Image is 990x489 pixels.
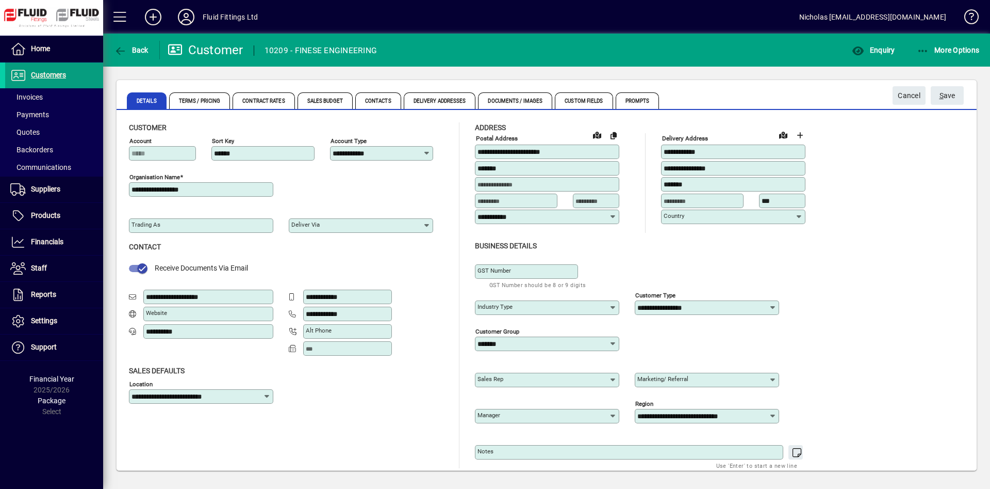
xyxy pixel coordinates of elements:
[129,243,161,251] span: Contact
[103,41,160,59] app-page-header-button: Back
[146,309,167,317] mat-label: Website
[5,123,103,141] a: Quotes
[10,146,53,154] span: Backorders
[799,9,946,25] div: Nicholas [EMAIL_ADDRESS][DOMAIN_NAME]
[31,290,56,298] span: Reports
[939,87,955,104] span: ave
[31,71,66,79] span: Customers
[129,380,153,387] mat-label: Location
[31,44,50,53] span: Home
[10,163,71,171] span: Communications
[637,375,688,383] mat-label: Marketing/ Referral
[5,159,103,176] a: Communications
[605,127,622,144] button: Copy to Delivery address
[478,92,552,109] span: Documents / Images
[898,87,920,104] span: Cancel
[31,264,47,272] span: Staff
[212,137,234,145] mat-label: Sort key
[475,327,519,335] mat-label: Customer group
[616,92,659,109] span: Prompts
[589,127,605,143] a: View on map
[5,308,103,334] a: Settings
[5,36,103,62] a: Home
[477,375,503,383] mat-label: Sales rep
[5,282,103,308] a: Reports
[5,203,103,229] a: Products
[155,264,248,272] span: Receive Documents Via Email
[852,46,895,54] span: Enquiry
[137,8,170,26] button: Add
[131,221,160,228] mat-label: Trading as
[5,106,103,123] a: Payments
[298,92,353,109] span: Sales Budget
[38,397,65,405] span: Package
[203,9,258,25] div: Fluid Fittings Ltd
[129,173,180,181] mat-label: Organisation name
[233,92,294,109] span: Contract Rates
[917,46,980,54] span: More Options
[775,127,791,143] a: View on map
[129,137,152,145] mat-label: Account
[111,41,151,59] button: Back
[331,137,367,145] mat-label: Account Type
[127,92,167,109] span: Details
[306,327,332,334] mat-label: Alt Phone
[716,460,797,471] mat-hint: Use 'Enter' to start a new line
[29,375,74,383] span: Financial Year
[355,92,401,109] span: Contacts
[489,279,586,291] mat-hint: GST Number should be 8 or 9 digits
[477,303,513,310] mat-label: Industry type
[169,92,230,109] span: Terms / Pricing
[475,242,537,250] span: Business details
[5,256,103,281] a: Staff
[939,91,944,100] span: S
[129,367,185,375] span: Sales defaults
[31,211,60,219] span: Products
[129,123,167,132] span: Customer
[849,41,897,59] button: Enquiry
[31,185,60,193] span: Suppliers
[956,2,977,36] a: Knowledge Base
[635,291,675,298] mat-label: Customer type
[5,177,103,202] a: Suppliers
[168,42,243,58] div: Customer
[404,92,476,109] span: Delivery Addresses
[477,412,500,419] mat-label: Manager
[114,46,148,54] span: Back
[893,86,926,105] button: Cancel
[5,335,103,360] a: Support
[931,86,964,105] button: Save
[31,238,63,246] span: Financials
[555,92,613,109] span: Custom Fields
[664,212,684,219] mat-label: Country
[477,267,511,274] mat-label: GST Number
[10,128,40,136] span: Quotes
[475,123,506,132] span: Address
[5,88,103,106] a: Invoices
[31,317,57,325] span: Settings
[5,229,103,255] a: Financials
[170,8,203,26] button: Profile
[5,141,103,159] a: Backorders
[635,400,653,407] mat-label: Region
[914,41,982,59] button: More Options
[31,343,57,351] span: Support
[10,93,43,101] span: Invoices
[10,111,49,119] span: Payments
[791,127,808,144] button: Choose address
[265,42,377,59] div: 10209 - FINESE ENGINEERING
[477,448,493,455] mat-label: Notes
[291,221,320,228] mat-label: Deliver via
